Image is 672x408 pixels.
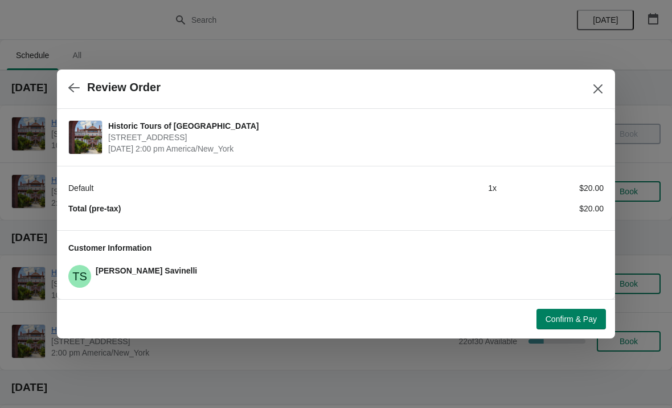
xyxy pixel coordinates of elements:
span: [DATE] 2:00 pm America/New_York [108,143,598,154]
h2: Review Order [87,81,161,94]
text: TS [72,270,87,283]
span: [STREET_ADDRESS] [108,132,598,143]
span: Historic Tours of [GEOGRAPHIC_DATA] [108,120,598,132]
span: Customer Information [68,243,151,252]
strong: Total (pre-tax) [68,204,121,213]
button: Close [588,79,608,99]
div: $20.00 [497,182,604,194]
div: 1 x [390,182,497,194]
div: $20.00 [497,203,604,214]
div: Default [68,182,390,194]
span: Confirm & Pay [546,315,597,324]
span: [PERSON_NAME] Savinelli [96,266,197,275]
button: Confirm & Pay [536,309,606,329]
span: Theresa [68,265,91,288]
img: Historic Tours of Flagler College | 74 King Street, St. Augustine, FL, USA | October 15 | 2:00 pm... [69,121,102,154]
